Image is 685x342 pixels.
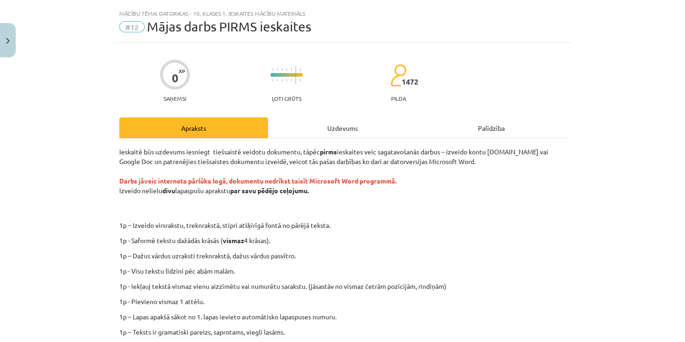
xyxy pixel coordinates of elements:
[272,68,273,71] img: icon-short-line-57e1e144782c952c97e751825c79c345078a6d821885a25fce030b3d8c18986b.svg
[272,95,301,102] p: Ļoti grūts
[300,68,301,71] img: icon-short-line-57e1e144782c952c97e751825c79c345078a6d821885a25fce030b3d8c18986b.svg
[268,117,417,138] div: Uzdevums
[119,266,566,276] p: 1p - Visu tekstu līdzini pēc abām malām.
[119,117,268,138] div: Apraksts
[295,66,296,84] img: icon-long-line-d9ea69661e0d244f92f715978eff75569469978d946b2353a9bb055b3ed8787d.svg
[119,236,566,245] p: 1p - Saformē tekstu dažādās krāsās ( 4 krāsas).
[277,79,278,81] img: icon-short-line-57e1e144782c952c97e751825c79c345078a6d821885a25fce030b3d8c18986b.svg
[6,38,10,44] img: icon-close-lesson-0947bae3869378f0d4975bcd49f059093ad1ed9edebbc8119c70593378902aed.svg
[119,147,566,215] p: Ieskaitē būs uzdevums iesniegt tiešsaistē veidotu dokumentu, tāpēc ieskaites veic sagatavošanās d...
[391,95,406,102] p: pilda
[162,186,175,195] strong: divu
[172,72,178,85] div: 0
[119,312,566,322] p: 1p – Lapas apakšā sākot no 1. lapas ievieto automātisko lapaspuses numuru.
[119,297,566,306] p: 1p - Pievieno vismaz 1 attēlu.
[179,68,185,73] span: XP
[160,95,190,102] p: Saņemsi
[286,68,287,71] img: icon-short-line-57e1e144782c952c97e751825c79c345078a6d821885a25fce030b3d8c18986b.svg
[171,220,575,230] p: 1p – Izveido virsrakstu, treknrakstā, stipri atšķirīgā fontā no pārējā teksta.
[223,236,244,244] strong: vismaz
[320,147,337,156] strong: pirms
[119,177,397,185] strong: Darbs jāveic interneta pārlūka logā, dokumentu nedrīkst taisīt Microsoft Word programmā.
[390,64,406,87] img: students-c634bb4e5e11cddfef0936a35e636f08e4e9abd3cc4e673bd6f9a4125e45ecb1.svg
[230,186,309,195] strong: par savu pēdējo ceļojumu.
[119,21,145,32] span: #12
[286,79,287,81] img: icon-short-line-57e1e144782c952c97e751825c79c345078a6d821885a25fce030b3d8c18986b.svg
[291,68,292,71] img: icon-short-line-57e1e144782c952c97e751825c79c345078a6d821885a25fce030b3d8c18986b.svg
[119,10,566,17] div: Mācību tēma: Datorikas - 10. klases 1. ieskaites mācību materiāls
[291,79,292,81] img: icon-short-line-57e1e144782c952c97e751825c79c345078a6d821885a25fce030b3d8c18986b.svg
[300,79,301,81] img: icon-short-line-57e1e144782c952c97e751825c79c345078a6d821885a25fce030b3d8c18986b.svg
[402,78,418,86] span: 1472
[119,327,566,337] p: 1p – Teksts ir gramatiski pareizs, saprotams, viegli lasāms.
[119,281,566,291] p: 1p - Iekļauj tekstā vismaz vienu aizzīmētu vai numurētu sarakstu. (jāsastāv no vismaz četrām pozī...
[119,251,566,261] p: 1p – Dažus vārdus uzraksti treknrakstā, dažus vārdus pasvītro.
[147,19,311,34] span: Mājas darbs PIRMS ieskaites
[272,79,273,81] img: icon-short-line-57e1e144782c952c97e751825c79c345078a6d821885a25fce030b3d8c18986b.svg
[277,68,278,71] img: icon-short-line-57e1e144782c952c97e751825c79c345078a6d821885a25fce030b3d8c18986b.svg
[417,117,566,138] div: Palīdzība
